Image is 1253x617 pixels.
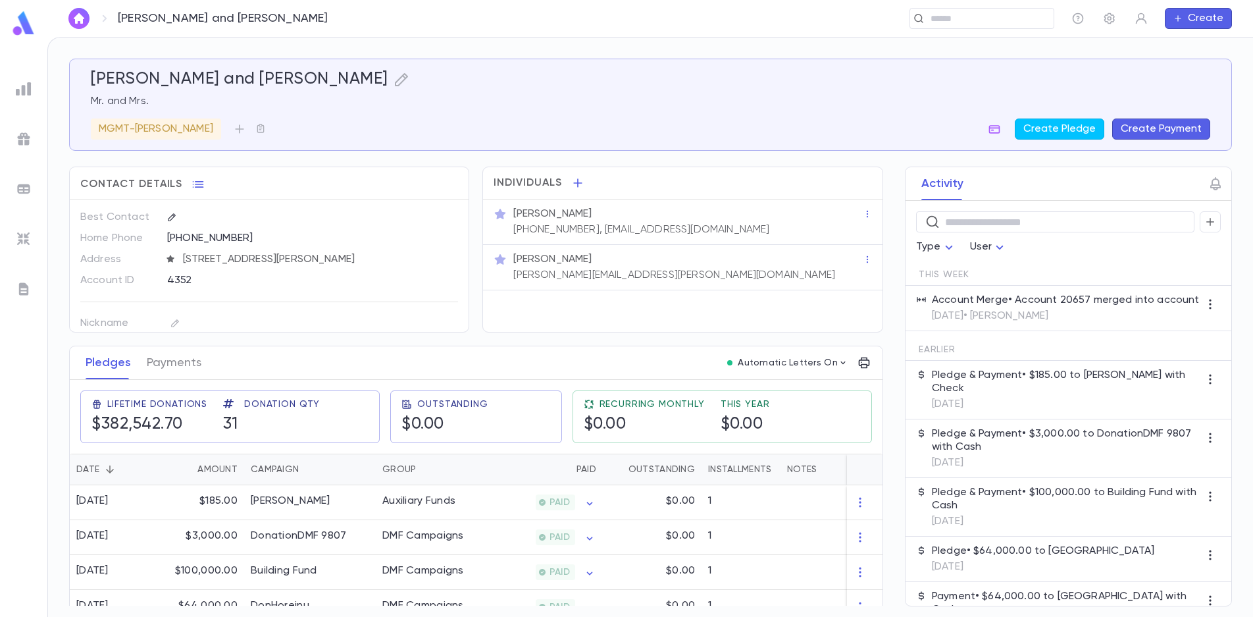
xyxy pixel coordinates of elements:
[932,398,1200,411] p: [DATE]
[223,415,238,435] h5: 31
[70,454,159,485] div: Date
[76,495,109,508] div: [DATE]
[80,249,156,270] p: Address
[71,13,87,24] img: home_white.a664292cf8c1dea59945f0da9f25487c.svg
[244,399,320,410] span: Donation Qty
[99,459,120,480] button: Sort
[916,242,941,252] span: Type
[16,131,32,147] img: campaigns_grey.99e729a5f7ee94e3726e6486bddda8f1.svg
[251,495,330,508] div: Weberman
[666,495,695,508] p: $0.00
[382,529,464,543] div: DMF Campaigns
[91,95,1210,108] p: Mr. and Mrs.
[76,529,109,543] div: [DATE]
[16,231,32,247] img: imports_grey.530a8a0e642e233f2baf0ef88e8c9fcb.svg
[401,415,444,435] h5: $0.00
[932,545,1154,558] p: Pledge • $64,000.00 to [GEOGRAPHIC_DATA]
[1165,8,1232,29] button: Create
[167,228,458,248] div: [PHONE_NUMBER]
[417,399,488,410] span: Outstanding
[80,270,156,291] p: Account ID
[919,344,956,355] span: Earlier
[780,454,945,485] div: Notes
[702,520,780,555] div: 1
[722,354,854,372] button: Automatic Letters On
[16,181,32,197] img: batches_grey.339ca447c9d9533ef1741baa751efc33.svg
[584,415,626,435] h5: $0.00
[738,358,838,368] p: Automatic Letters On
[600,399,705,410] span: Recurring Monthly
[159,454,244,485] div: Amount
[251,599,309,612] div: DonHoreinu
[932,309,1200,323] p: [DATE] • [PERSON_NAME]
[513,253,592,266] p: [PERSON_NAME]
[544,567,575,577] span: PAID
[513,207,592,221] p: [PERSON_NAME]
[11,11,37,36] img: logo
[99,122,213,136] p: MGMT-[PERSON_NAME]
[382,454,416,485] div: Group
[474,454,603,485] div: Paid
[702,485,780,520] div: 1
[159,520,244,555] div: $3,000.00
[80,228,156,249] p: Home Phone
[76,599,109,612] div: [DATE]
[16,281,32,297] img: letters_grey.7941b92b52307dd3b8a917253454ce1c.svg
[932,560,1154,574] p: [DATE]
[251,529,346,543] div: DonationDMF 9807
[167,270,394,290] div: 4352
[921,167,963,200] button: Activity
[382,599,464,612] div: DMF Campaigns
[708,454,771,485] div: Installments
[76,454,99,485] div: Date
[787,454,817,485] div: Notes
[86,346,131,379] button: Pledges
[197,454,238,485] div: Amount
[603,454,702,485] div: Outstanding
[932,486,1200,512] p: Pledge & Payment • $100,000.00 to Building Fund with Cash
[376,454,474,485] div: Group
[702,555,780,590] div: 1
[544,532,575,543] span: PAID
[76,564,109,577] div: [DATE]
[159,485,244,520] div: $185.00
[80,178,182,191] span: Contact Details
[91,119,221,140] div: MGMT-[PERSON_NAME]
[382,495,455,508] div: Auxiliary Funds
[919,269,969,280] span: This Week
[576,454,596,485] div: Paid
[382,564,464,577] div: DMF Campaigns
[147,346,201,379] button: Payments
[932,369,1200,395] p: Pledge & Payment • $185.00 to [PERSON_NAME] with Check
[666,529,695,543] p: $0.00
[544,602,575,612] span: PAID
[91,70,388,90] h5: [PERSON_NAME] and [PERSON_NAME]
[628,454,695,485] div: Outstanding
[666,564,695,577] p: $0.00
[932,456,1200,469] p: [DATE]
[916,234,957,260] div: Type
[1015,119,1104,140] button: Create Pledge
[702,454,780,485] div: Installments
[91,415,183,435] h5: $382,542.70
[721,399,770,410] span: This Year
[251,564,317,577] div: Building Fund
[178,253,459,266] span: [STREET_ADDRESS][PERSON_NAME]
[16,81,32,97] img: reports_grey.c525e4749d1bce6a11f5fe2a8de1b229.svg
[666,599,695,612] p: $0.00
[932,294,1200,307] p: Account Merge • Account 20657 merged into account
[544,497,575,508] span: PAID
[513,223,769,236] p: [PHONE_NUMBER], [EMAIL_ADDRESS][DOMAIN_NAME]
[80,207,156,228] p: Best Contact
[251,454,299,485] div: Campaign
[970,234,1008,260] div: User
[494,176,562,190] span: Individuals
[932,427,1200,454] p: Pledge & Payment • $3,000.00 to DonationDMF 9807 with Cash
[159,555,244,590] div: $100,000.00
[721,415,763,435] h5: $0.00
[80,313,156,334] p: Nickname
[118,11,328,26] p: [PERSON_NAME] and [PERSON_NAME]
[932,590,1200,616] p: Payment • $64,000.00 to [GEOGRAPHIC_DATA] with Cash
[107,399,207,410] span: Lifetime Donations
[513,269,835,282] p: [PERSON_NAME][EMAIL_ADDRESS][PERSON_NAME][DOMAIN_NAME]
